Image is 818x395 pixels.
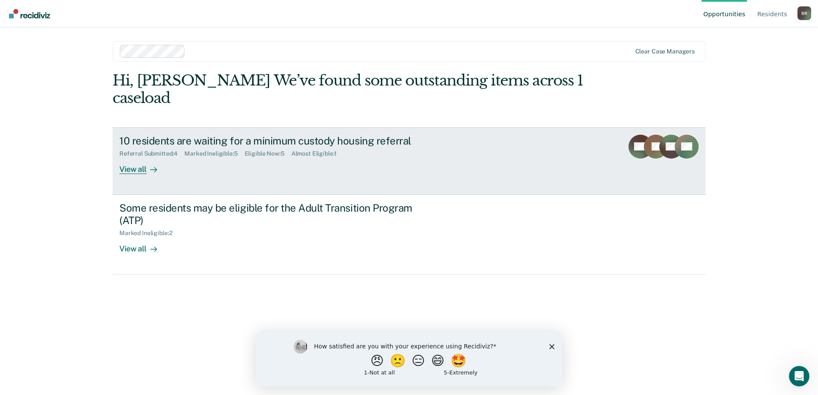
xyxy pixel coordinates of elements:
div: 10 residents are waiting for a minimum custody housing referral [119,135,420,147]
a: Some residents may be eligible for the Adult Transition Program (ATP)Marked Ineligible:2View all [113,195,705,274]
a: 10 residents are waiting for a minimum custody housing referralReferral Submitted:4Marked Ineligi... [113,127,705,195]
img: Recidiviz [9,9,50,18]
div: Marked Ineligible : 2 [119,230,179,237]
iframe: Survey by Kim from Recidiviz [256,331,562,386]
div: Almost Eligible : 1 [291,150,344,157]
div: View all [119,237,167,254]
div: Referral Submitted : 4 [119,150,184,157]
div: Hi, [PERSON_NAME] We’ve found some outstanding items across 1 caseload [113,72,587,107]
div: Marked Ineligible : 5 [184,150,244,157]
iframe: Intercom live chat [789,366,809,386]
div: B R [797,6,811,20]
div: Some residents may be eligible for the Adult Transition Program (ATP) [119,202,420,227]
button: Profile dropdown button [797,6,811,20]
div: Eligible Now : 5 [245,150,291,157]
div: View all [119,157,167,174]
div: Clear case managers [635,48,695,55]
